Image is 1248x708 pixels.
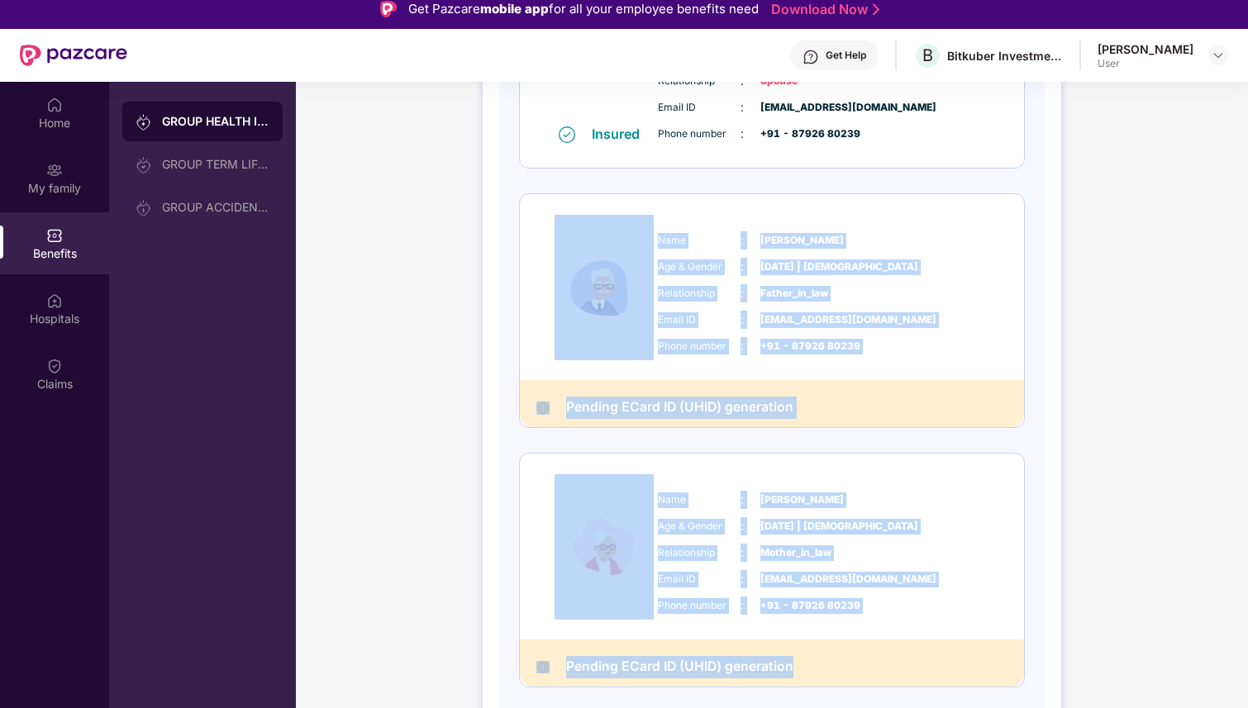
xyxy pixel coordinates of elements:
[741,125,744,143] span: :
[760,545,843,561] span: Mother_in_law
[46,97,63,113] img: svg+xml;base64,PHN2ZyBpZD0iSG9tZSIgeG1sbnM9Imh0dHA6Ly93d3cudzMub3JnLzIwMDAvc3ZnIiB3aWR0aD0iMjAiIG...
[658,572,741,587] span: Email ID
[741,570,744,588] span: :
[741,98,744,116] span: :
[566,397,793,419] h2: Pending ECard ID (UHID) generation
[760,100,843,116] span: [EMAIL_ADDRESS][DOMAIN_NAME]
[658,339,741,354] span: Phone number
[760,598,843,614] span: +91 - 87926 80239
[380,1,397,17] img: Logo
[536,661,550,674] img: Pending
[658,286,741,302] span: Relationship
[741,517,744,535] span: :
[555,474,654,620] img: icon
[741,544,744,562] span: :
[162,113,269,130] div: GROUP HEALTH INSURANCE
[46,358,63,374] img: svg+xml;base64,PHN2ZyBpZD0iQ2xhaW0iIHhtbG5zPSJodHRwOi8vd3d3LnczLm9yZy8yMDAwL3N2ZyIgd2lkdGg9IjIwIi...
[760,572,843,587] span: [EMAIL_ADDRESS][DOMAIN_NAME]
[741,284,744,302] span: :
[1212,49,1225,62] img: svg+xml;base64,PHN2ZyBpZD0iRHJvcGRvd24tMzJ4MzIiIHhtbG5zPSJodHRwOi8vd3d3LnczLm9yZy8yMDAwL3N2ZyIgd2...
[658,100,741,116] span: Email ID
[741,596,744,615] span: :
[46,292,63,309] img: svg+xml;base64,PHN2ZyBpZD0iSG9zcGl0YWxzIiB4bWxucz0iaHR0cDovL3d3dy53My5vcmcvMjAwMC9zdmciIHdpZHRoPS...
[136,200,152,216] img: svg+xml;base64,PHN2ZyB3aWR0aD0iMjAiIGhlaWdodD0iMjAiIHZpZXdCb3g9IjAgMCAyMCAyMCIgZmlsbD0ibm9uZSIgeG...
[771,1,874,18] a: Download Now
[760,126,843,142] span: +91 - 87926 80239
[136,114,152,131] img: svg+xml;base64,PHN2ZyB3aWR0aD0iMjAiIGhlaWdodD0iMjAiIHZpZXdCb3g9IjAgMCAyMCAyMCIgZmlsbD0ibm9uZSIgeG...
[162,158,269,171] div: GROUP TERM LIFE INSURANCE
[741,311,744,329] span: :
[658,598,741,614] span: Phone number
[760,286,843,302] span: Father_in_law
[803,49,819,65] img: svg+xml;base64,PHN2ZyBpZD0iSGVscC0zMngzMiIgeG1sbnM9Imh0dHA6Ly93d3cudzMub3JnLzIwMDAvc3ZnIiB3aWR0aD...
[760,519,843,535] span: [DATE] | [DEMOGRAPHIC_DATA]
[1098,41,1193,57] div: [PERSON_NAME]
[741,337,744,355] span: :
[566,656,793,678] h2: Pending ECard ID (UHID) generation
[760,312,843,328] span: [EMAIL_ADDRESS][DOMAIN_NAME]
[658,312,741,328] span: Email ID
[741,491,744,509] span: :
[826,49,866,62] div: Get Help
[536,402,550,415] img: Pending
[555,215,654,360] img: icon
[658,259,741,275] span: Age & Gender
[46,162,63,178] img: svg+xml;base64,PHN2ZyB3aWR0aD0iMjAiIGhlaWdodD0iMjAiIHZpZXdCb3g9IjAgMCAyMCAyMCIgZmlsbD0ibm9uZSIgeG...
[480,1,549,17] strong: mobile app
[658,126,741,142] span: Phone number
[760,492,843,508] span: [PERSON_NAME]
[873,1,879,18] img: Stroke
[760,339,843,354] span: +91 - 87926 80239
[658,233,741,249] span: Name
[20,45,127,66] img: New Pazcare Logo
[947,48,1063,64] div: Bitkuber Investments Pvt Limited
[1098,57,1193,70] div: User
[741,231,744,249] span: :
[136,157,152,173] img: svg+xml;base64,PHN2ZyB3aWR0aD0iMjAiIGhlaWdodD0iMjAiIHZpZXdCb3g9IjAgMCAyMCAyMCIgZmlsbD0ibm9uZSIgeG...
[741,258,744,276] span: :
[658,492,741,508] span: Name
[46,227,63,244] img: svg+xml;base64,PHN2ZyBpZD0iQmVuZWZpdHMiIHhtbG5zPSJodHRwOi8vd3d3LnczLm9yZy8yMDAwL3N2ZyIgd2lkdGg9Ij...
[658,545,741,561] span: Relationship
[922,45,933,65] span: B
[592,126,650,142] div: Insured
[559,126,575,143] img: svg+xml;base64,PHN2ZyB4bWxucz0iaHR0cDovL3d3dy53My5vcmcvMjAwMC9zdmciIHdpZHRoPSIxNiIgaGVpZ2h0PSIxNi...
[658,519,741,535] span: Age & Gender
[760,233,843,249] span: [PERSON_NAME]
[162,201,269,214] div: GROUP ACCIDENTAL INSURANCE
[760,259,843,275] span: [DATE] | [DEMOGRAPHIC_DATA]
